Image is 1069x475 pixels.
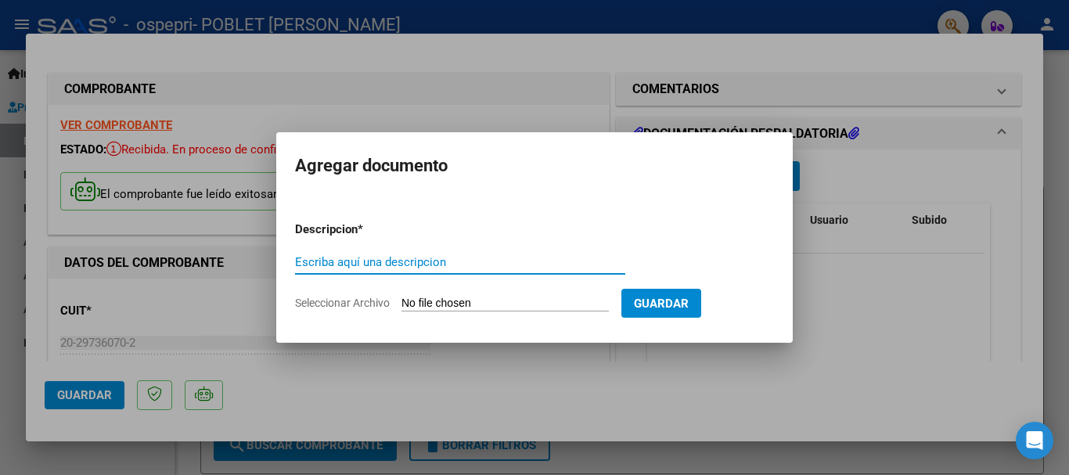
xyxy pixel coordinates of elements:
[295,297,390,309] span: Seleccionar Archivo
[295,151,774,181] h2: Agregar documento
[621,289,701,318] button: Guardar
[634,297,689,311] span: Guardar
[295,221,439,239] p: Descripcion
[1016,422,1053,459] div: Open Intercom Messenger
